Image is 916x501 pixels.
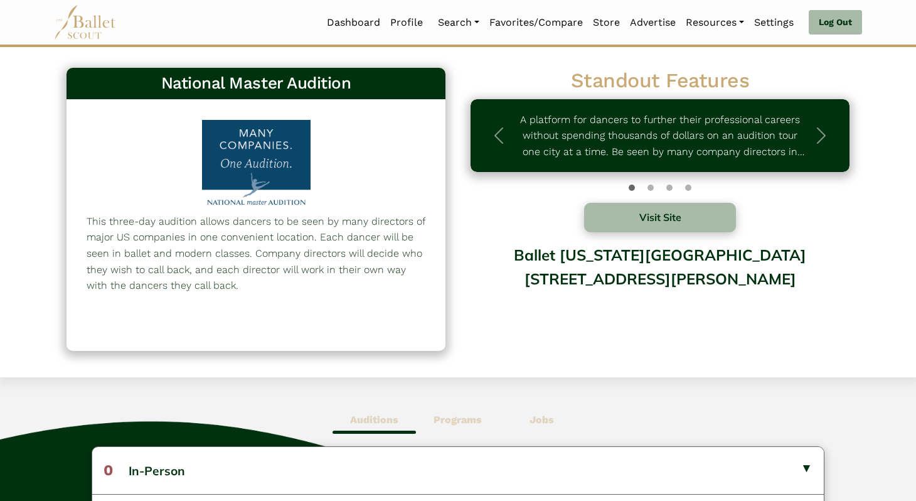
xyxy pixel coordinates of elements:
b: Programs [434,414,482,426]
div: Ballet [US_STATE][GEOGRAPHIC_DATA][STREET_ADDRESS][PERSON_NAME] [471,237,849,338]
h2: Standout Features [471,68,849,94]
a: Settings [749,9,799,36]
button: Slide 0 [629,178,635,197]
button: Slide 1 [647,178,654,197]
span: 0 [104,461,113,479]
a: Store [588,9,625,36]
p: This three-day audition allows dancers to be seen by many directors of major US companies in one ... [87,213,425,294]
a: Log Out [809,10,862,35]
b: Jobs [530,414,554,426]
b: Auditions [350,414,398,426]
a: Search [433,9,484,36]
button: Visit Site [584,203,736,232]
a: Dashboard [322,9,385,36]
button: Slide 2 [666,178,673,197]
button: Slide 3 [685,178,691,197]
p: A platform for dancers to further their professional careers without spending thousands of dollar... [514,112,806,160]
a: Profile [385,9,428,36]
button: 0In-Person [92,447,824,493]
a: Resources [681,9,749,36]
a: Advertise [625,9,681,36]
h3: National Master Audition [77,73,435,94]
a: Favorites/Compare [484,9,588,36]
